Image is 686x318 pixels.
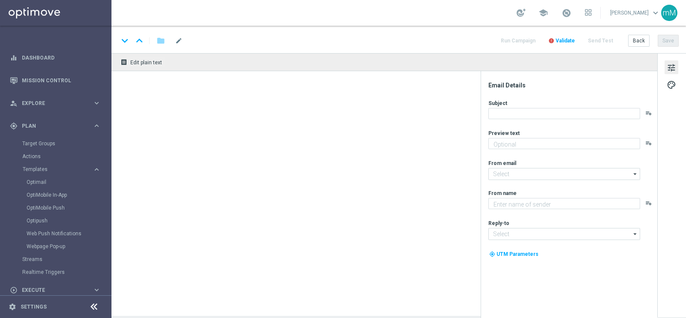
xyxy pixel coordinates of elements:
button: receipt Edit plain text [118,57,166,68]
i: play_circle_outline [10,286,18,294]
button: equalizer Dashboard [9,54,101,61]
button: Save [658,35,679,47]
button: person_search Explore keyboard_arrow_right [9,100,101,107]
label: Subject [488,100,507,107]
div: Webpage Pop-up [27,240,111,253]
i: keyboard_arrow_right [93,286,101,294]
a: Optipush [27,217,89,224]
a: Web Push Notifications [27,230,89,237]
div: mM [661,5,677,21]
span: UTM Parameters [496,251,539,257]
div: Streams [22,253,111,266]
i: keyboard_arrow_up [133,34,146,47]
span: mode_edit [175,37,183,45]
button: my_location UTM Parameters [488,249,539,259]
a: Actions [22,153,89,160]
a: Webpage Pop-up [27,243,89,250]
div: Mission Control [10,69,101,92]
button: gps_fixed Plan keyboard_arrow_right [9,123,101,129]
a: [PERSON_NAME]keyboard_arrow_down [609,6,661,19]
div: OptiMobile In-App [27,189,111,201]
button: Mission Control [9,77,101,84]
div: Actions [22,150,111,163]
div: Target Groups [22,137,111,150]
i: gps_fixed [10,122,18,130]
div: Dashboard [10,46,101,69]
span: Explore [22,101,93,106]
i: error [548,38,554,44]
div: Optimail [27,176,111,189]
i: keyboard_arrow_right [93,99,101,107]
a: Mission Control [22,69,101,92]
button: playlist_add [645,200,652,207]
div: Plan [10,122,93,130]
i: keyboard_arrow_right [93,122,101,130]
a: OptiMobile Push [27,204,89,211]
label: Reply-to [488,220,509,227]
i: equalizer [10,54,18,62]
label: From email [488,160,516,167]
button: palette [665,78,678,91]
i: my_location [489,251,495,257]
div: Explore [10,99,93,107]
span: Execute [22,288,93,293]
i: arrow_drop_down [631,168,640,180]
a: Streams [22,256,89,263]
button: error Validate [547,35,576,47]
button: tune [665,60,678,74]
a: Target Groups [22,140,89,147]
a: Settings [21,304,47,309]
button: playlist_add [645,110,652,117]
a: Dashboard [22,46,101,69]
span: palette [667,79,676,90]
button: Back [628,35,650,47]
i: keyboard_arrow_down [118,34,131,47]
div: Optipush [27,214,111,227]
div: Templates [22,163,111,253]
i: receipt [120,59,127,66]
i: settings [9,303,16,311]
span: Validate [556,38,575,44]
button: playlist_add [645,140,652,147]
input: Select [488,228,640,240]
div: Web Push Notifications [27,227,111,240]
a: Optimail [27,179,89,186]
a: OptiMobile In-App [27,192,89,198]
button: Templates keyboard_arrow_right [22,166,101,173]
div: Email Details [488,81,656,89]
i: keyboard_arrow_right [93,165,101,174]
button: play_circle_outline Execute keyboard_arrow_right [9,287,101,294]
input: Select [488,168,640,180]
a: Realtime Triggers [22,269,89,276]
span: Plan [22,123,93,129]
div: Execute [10,286,93,294]
span: keyboard_arrow_down [651,8,660,18]
i: person_search [10,99,18,107]
i: folder [156,36,165,46]
span: tune [667,62,676,73]
i: arrow_drop_down [631,228,640,240]
label: Preview text [488,130,520,137]
div: OptiMobile Push [27,201,111,214]
span: school [539,8,548,18]
span: Templates [23,167,84,172]
div: Realtime Triggers [22,266,111,279]
button: folder [156,34,166,48]
label: From name [488,190,517,197]
div: Templates [23,167,93,172]
span: Edit plain text [130,60,162,66]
